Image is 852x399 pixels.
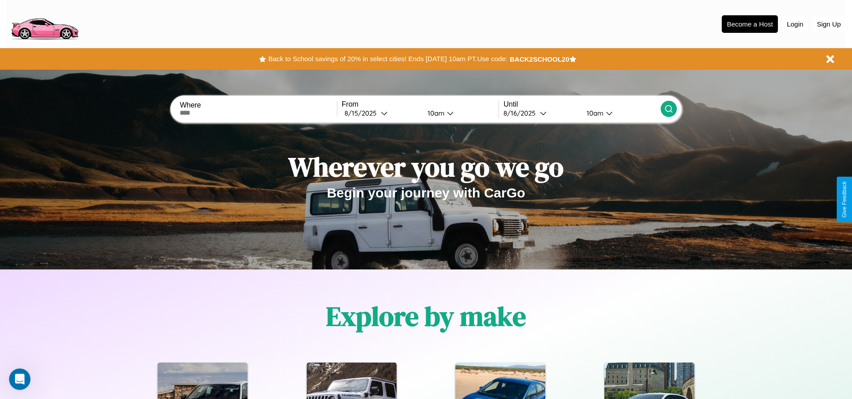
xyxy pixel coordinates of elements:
[503,109,540,117] div: 8 / 16 / 2025
[180,101,336,109] label: Where
[342,100,499,108] label: From
[9,368,31,390] iframe: Intercom live chat
[812,16,845,32] button: Sign Up
[510,55,569,63] b: BACK2SCHOOL20
[344,109,381,117] div: 8 / 15 / 2025
[7,4,82,42] img: logo
[782,16,808,32] button: Login
[582,109,606,117] div: 10am
[423,109,447,117] div: 10am
[503,100,660,108] label: Until
[420,108,499,118] button: 10am
[841,181,848,218] div: Give Feedback
[342,108,420,118] button: 8/15/2025
[579,108,661,118] button: 10am
[266,53,509,65] button: Back to School savings of 20% in select cities! Ends [DATE] 10am PT.Use code:
[326,298,526,335] h1: Explore by make
[722,15,778,33] button: Become a Host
